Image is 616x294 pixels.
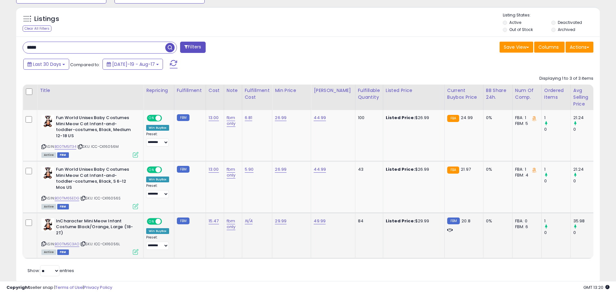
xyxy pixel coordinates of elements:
[6,285,112,291] div: seller snap | |
[486,115,507,121] div: 0%
[503,12,600,18] p: Listing States:
[147,167,156,173] span: ON
[386,166,415,172] b: Listed Price:
[27,268,74,274] span: Show: entries
[275,115,286,121] a: 26.99
[573,178,600,184] div: 0
[146,125,169,131] div: Win BuyBox
[209,115,219,121] a: 13.00
[386,87,442,94] div: Listed Price
[245,87,270,101] div: Fulfillment Cost
[161,219,171,224] span: OFF
[386,218,415,224] b: Listed Price:
[227,218,236,230] a: fbm only
[275,166,286,173] a: 26.99
[23,25,51,32] div: Clear All Filters
[515,121,536,127] div: FBM: 5
[515,167,536,172] div: FBA: 1
[41,167,138,208] div: ASIN:
[227,166,236,178] a: fbm only
[314,115,326,121] a: 44.99
[500,42,533,53] button: Save View
[34,15,59,24] h5: Listings
[509,27,533,32] label: Out of Stock
[486,218,507,224] div: 0%
[84,284,112,290] a: Privacy Policy
[209,87,221,94] div: Cost
[161,116,171,121] span: OFF
[77,144,119,149] span: | SKU: ICC-CK16056M
[177,114,189,121] small: FBM
[55,241,79,247] a: B00TM5C3AO
[56,218,135,238] b: InCharacter Mini Meow Infant Costume Black/Orange, Large (18-2T)
[358,87,380,101] div: Fulfillable Quantity
[146,132,169,147] div: Preset:
[41,218,138,254] div: ASIN:
[103,59,163,70] button: [DATE]-19 - Aug-17
[57,249,69,255] span: FBM
[573,167,600,172] div: 21.24
[275,218,286,224] a: 29.99
[314,218,326,224] a: 49.99
[386,115,439,121] div: $26.99
[566,42,593,53] button: Actions
[70,62,100,68] span: Compared to:
[314,87,352,94] div: [PERSON_NAME]
[146,87,171,94] div: Repricing
[573,115,600,121] div: 21.24
[314,166,326,173] a: 44.99
[509,20,521,25] label: Active
[146,228,169,234] div: Win BuyBox
[386,115,415,121] b: Listed Price:
[573,127,600,132] div: 0
[209,218,219,224] a: 15.47
[177,87,203,94] div: Fulfillment
[544,87,568,101] div: Ordered Items
[41,218,54,231] img: 41tJoUfK3rL._SL40_.jpg
[515,172,536,178] div: FBM: 4
[544,178,570,184] div: 0
[358,167,378,172] div: 43
[55,196,79,201] a: B00TM65EDG
[461,115,473,121] span: 24.99
[515,115,536,121] div: FBA: 1
[147,116,156,121] span: ON
[275,87,308,94] div: Min Price
[177,218,189,224] small: FBM
[515,87,539,101] div: Num of Comp.
[544,167,570,172] div: 1
[146,235,169,250] div: Preset:
[177,166,189,173] small: FBM
[227,87,239,94] div: Note
[573,87,597,107] div: Avg Selling Price
[209,166,219,173] a: 13.00
[55,144,76,149] a: B00TM5IT34
[461,166,471,172] span: 21.97
[80,241,120,247] span: | SKU: ICC-CK16056L
[447,115,459,122] small: FBA
[56,115,135,140] b: Fun World Unisex Baby Costumes Mini Meow Cat Infant-and-toddler-costumes, Black, Medium 12-18 US
[447,167,459,174] small: FBA
[112,61,155,67] span: [DATE]-19 - Aug-17
[558,20,582,25] label: Deactivated
[573,230,600,236] div: 0
[583,284,610,290] span: 2025-09-17 13:20 GMT
[534,42,565,53] button: Columns
[41,115,54,128] img: 41tJoUfK3rL._SL40_.jpg
[146,177,169,182] div: Win BuyBox
[461,218,470,224] span: 20.8
[56,167,135,192] b: Fun World Unisex Baby Costumes Mini Meow Cat Infant-and-toddler-costumes, Black, S 6-12 Mos US
[544,127,570,132] div: 0
[40,87,141,94] div: Title
[57,152,69,158] span: FBM
[539,76,593,82] div: Displaying 1 to 3 of 3 items
[41,167,54,179] img: 41tJoUfK3rL._SL40_.jpg
[147,219,156,224] span: ON
[386,218,439,224] div: $29.99
[515,224,536,230] div: FBM: 6
[33,61,61,67] span: Last 30 Days
[245,166,254,173] a: 5.90
[358,115,378,121] div: 100
[447,218,460,224] small: FBM
[80,196,121,201] span: | SKU: ICC-CK16056S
